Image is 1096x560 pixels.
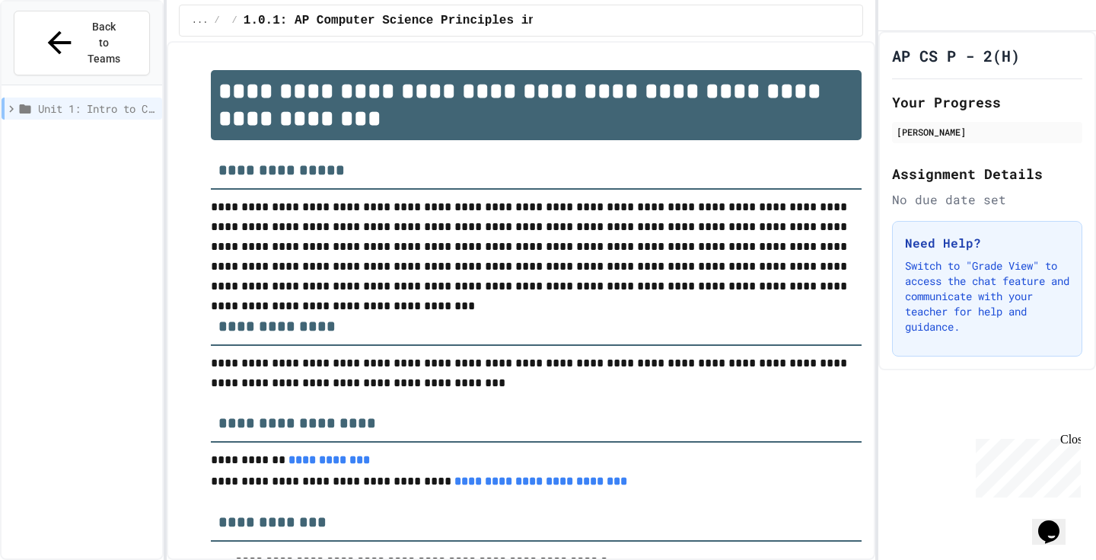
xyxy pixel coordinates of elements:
div: [PERSON_NAME] [897,125,1078,139]
div: Chat with us now!Close [6,6,105,97]
div: No due date set [892,190,1082,209]
span: ... [192,14,209,27]
span: / [214,14,219,27]
h1: AP CS P - 2(H) [892,45,1020,66]
span: Unit 1: Intro to Computer Science [38,101,156,117]
span: 1.0.1: AP Computer Science Principles in Python Course Syllabus [244,11,704,30]
span: / [232,14,237,27]
h2: Assignment Details [892,163,1082,184]
iframe: chat widget [970,433,1081,498]
button: Back to Teams [14,11,150,75]
span: Back to Teams [86,19,122,67]
iframe: chat widget [1032,499,1081,545]
p: Switch to "Grade View" to access the chat feature and communicate with your teacher for help and ... [905,258,1069,334]
h2: Your Progress [892,91,1082,113]
h3: Need Help? [905,234,1069,252]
